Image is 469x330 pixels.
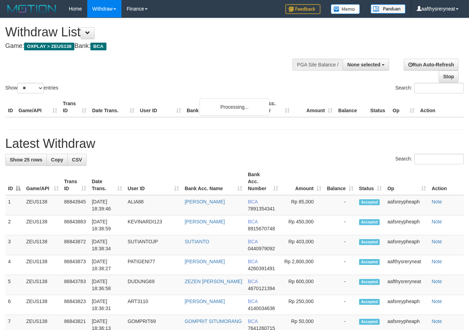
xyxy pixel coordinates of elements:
td: SUTIANTOJP [125,235,182,255]
td: 5 [5,275,23,295]
td: ZEUS138 [23,215,61,235]
td: ZEUS138 [23,255,61,275]
div: PGA Site Balance / [292,59,343,71]
td: PATIGENI77 [125,255,182,275]
th: Game/API [16,97,60,117]
a: [PERSON_NAME] [185,219,225,224]
td: ART3110 [125,295,182,315]
td: [DATE] 18:36:58 [89,275,125,295]
th: Status: activate to sort column ascending [356,168,385,195]
td: 86843873 [61,255,89,275]
span: Accepted [359,199,380,205]
th: Status [367,97,390,117]
td: ALIA88 [125,195,182,215]
td: Rp 403,000 [281,235,324,255]
a: Copy [46,154,68,166]
a: SUTIANTO [185,239,209,244]
td: aafsreypheaph [385,195,429,215]
span: BCA [248,259,258,264]
th: User ID [137,97,184,117]
td: [DATE] 18:39:46 [89,195,125,215]
td: 1 [5,195,23,215]
td: ZEUS138 [23,195,61,215]
span: OXPLAY > ZEUS138 [24,43,74,50]
th: Bank Acc. Name [184,97,250,117]
td: 6 [5,295,23,315]
span: Copy 4670121394 to clipboard [248,286,275,291]
a: Run Auto-Refresh [404,59,459,71]
th: Amount [292,97,335,117]
button: None selected [343,59,389,71]
span: BCA [248,219,258,224]
td: ZEUS138 [23,235,61,255]
span: BCA [248,199,258,205]
th: Date Trans.: activate to sort column ascending [89,168,125,195]
input: Search: [414,154,464,164]
td: 3 [5,235,23,255]
a: Note [432,219,442,224]
a: Note [432,199,442,205]
th: Balance: activate to sort column ascending [324,168,356,195]
span: Accepted [359,299,380,305]
span: Show 25 rows [10,157,42,163]
td: 86843945 [61,195,89,215]
td: [DATE] 18:36:31 [89,295,125,315]
th: Game/API: activate to sort column ascending [23,168,61,195]
span: BCA [248,239,258,244]
th: Amount: activate to sort column ascending [281,168,324,195]
span: Accepted [359,259,380,265]
td: 2 [5,215,23,235]
span: Copy 4260391491 to clipboard [248,266,275,271]
th: Balance [335,97,367,117]
span: None selected [347,62,380,67]
th: Action [429,168,464,195]
img: panduan.png [371,4,405,14]
td: - [324,295,356,315]
span: Accepted [359,279,380,285]
a: Note [432,318,442,324]
div: Processing... [200,98,269,116]
td: Rp 600,000 [281,275,324,295]
a: Show 25 rows [5,154,47,166]
td: 86843823 [61,295,89,315]
img: Feedback.jpg [285,4,320,14]
label: Search: [395,83,464,93]
span: Accepted [359,319,380,325]
td: ZEUS138 [23,295,61,315]
a: Note [432,279,442,284]
td: aafsreypheaph [385,215,429,235]
a: CSV [67,154,87,166]
td: aafthysreryneat [385,255,429,275]
td: 86843872 [61,235,89,255]
span: Copy 0440979092 to clipboard [248,246,275,251]
span: Accepted [359,219,380,225]
td: [DATE] 18:38:34 [89,235,125,255]
h1: Withdraw List [5,25,306,39]
th: Op: activate to sort column ascending [385,168,429,195]
td: - [324,255,356,275]
a: Note [432,259,442,264]
th: Trans ID: activate to sort column ascending [61,168,89,195]
span: Copy 8915670748 to clipboard [248,226,275,231]
td: - [324,275,356,295]
a: GOMPRIT SITUMORANG [185,318,242,324]
th: Bank Acc. Number: activate to sort column ascending [245,168,281,195]
span: Copy 7891354341 to clipboard [248,206,275,211]
img: Button%20Memo.svg [331,4,360,14]
a: ZEZEN [PERSON_NAME] [185,279,242,284]
img: MOTION_logo.png [5,3,58,14]
td: - [324,235,356,255]
td: [DATE] 18:38:59 [89,215,125,235]
label: Show entries [5,83,58,93]
span: BCA [248,299,258,304]
td: 86843783 [61,275,89,295]
a: [PERSON_NAME] [185,259,225,264]
th: Action [417,97,464,117]
td: aafsreypheaph [385,295,429,315]
span: BCA [90,43,106,50]
span: BCA [248,279,258,284]
td: 86843883 [61,215,89,235]
th: ID [5,97,16,117]
td: aafthysreryneat [385,275,429,295]
th: Op [390,97,417,117]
